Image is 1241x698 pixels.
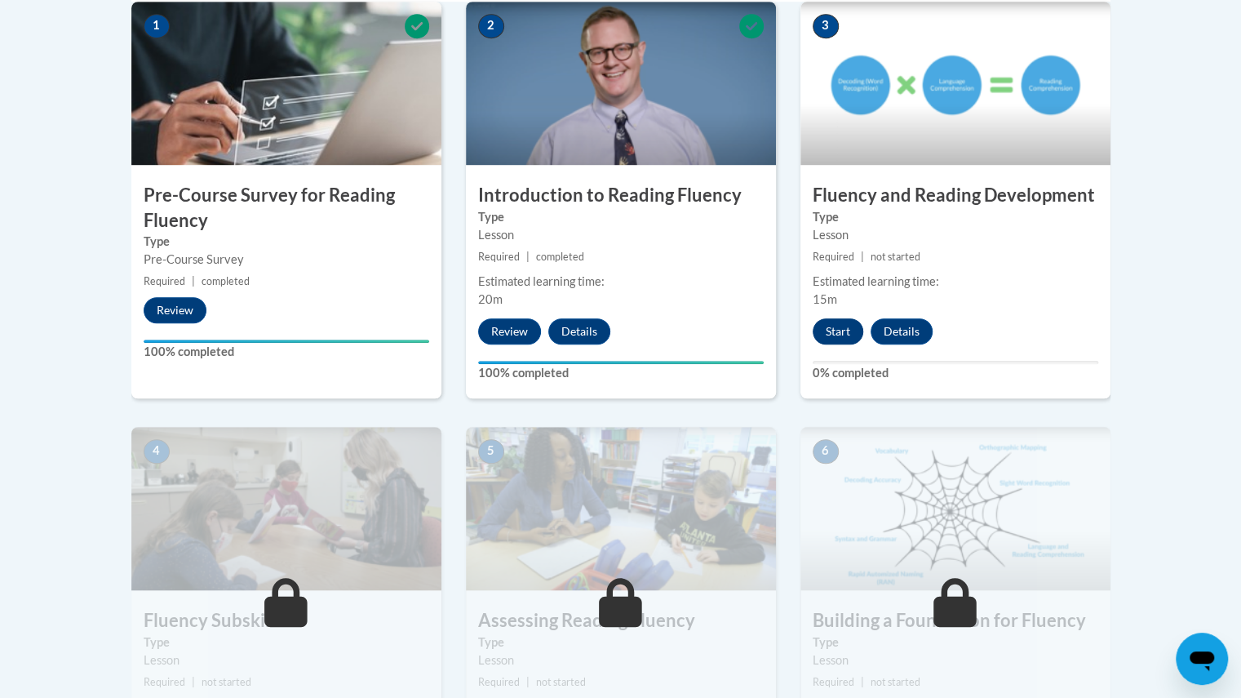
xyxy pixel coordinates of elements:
[131,608,441,634] h3: Fluency Subskills
[144,297,206,323] button: Review
[800,608,1110,634] h3: Building a Foundation for Fluency
[871,251,920,263] span: not started
[131,427,441,590] img: Course Image
[478,364,764,382] label: 100% completed
[478,251,520,263] span: Required
[813,251,854,263] span: Required
[466,427,776,590] img: Course Image
[861,676,864,688] span: |
[536,676,586,688] span: not started
[813,292,837,306] span: 15m
[800,427,1110,590] img: Course Image
[478,634,764,651] label: Type
[466,608,776,634] h3: Assessing Reading Fluency
[478,273,764,291] div: Estimated learning time:
[144,340,429,343] div: Your progress
[1176,633,1228,685] iframe: Button to launch messaging window
[478,226,764,244] div: Lesson
[813,676,854,688] span: Required
[144,651,429,669] div: Lesson
[144,251,429,269] div: Pre-Course Survey
[478,651,764,669] div: Lesson
[871,318,933,345] button: Details
[466,183,776,208] h3: Introduction to Reading Fluency
[548,318,610,345] button: Details
[871,676,920,688] span: not started
[144,676,185,688] span: Required
[478,208,764,226] label: Type
[202,275,250,287] span: completed
[192,275,195,287] span: |
[813,318,863,345] button: Start
[813,634,1098,651] label: Type
[144,275,185,287] span: Required
[478,439,504,464] span: 5
[813,14,839,38] span: 3
[526,676,530,688] span: |
[144,14,170,38] span: 1
[478,676,520,688] span: Required
[478,14,504,38] span: 2
[144,634,429,651] label: Type
[861,251,864,263] span: |
[202,676,251,688] span: not started
[813,651,1098,669] div: Lesson
[144,233,429,251] label: Type
[144,439,170,464] span: 4
[131,183,441,233] h3: Pre-Course Survey for Reading Fluency
[813,226,1098,244] div: Lesson
[192,676,195,688] span: |
[800,183,1110,208] h3: Fluency and Reading Development
[478,361,764,364] div: Your progress
[526,251,530,263] span: |
[478,318,541,345] button: Review
[144,343,429,361] label: 100% completed
[536,251,584,263] span: completed
[813,208,1098,226] label: Type
[131,2,441,165] img: Course Image
[800,2,1110,165] img: Course Image
[466,2,776,165] img: Course Image
[813,273,1098,291] div: Estimated learning time:
[813,364,1098,382] label: 0% completed
[478,292,503,306] span: 20m
[813,439,839,464] span: 6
